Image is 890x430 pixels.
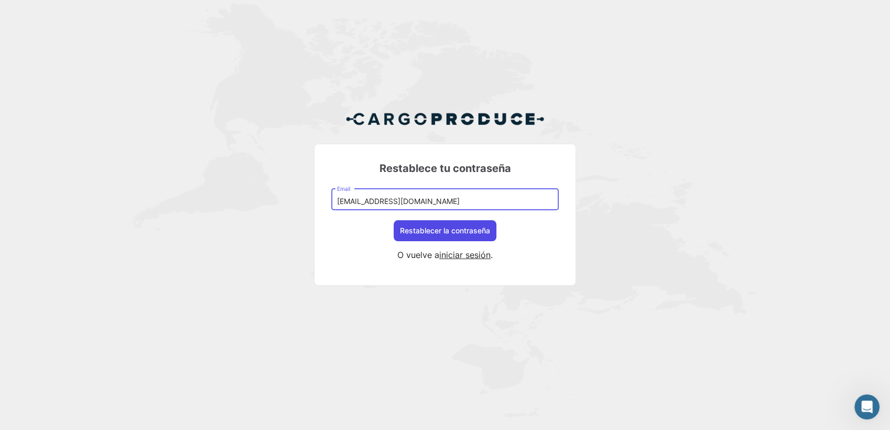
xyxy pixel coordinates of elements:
h3: Restablece tu contraseña [331,161,559,176]
iframe: Intercom live chat [854,394,880,420]
button: Restablecer la contraseña [394,220,496,241]
img: Cargo Produce Logo [345,106,545,132]
div: O vuelve a . [331,241,559,268]
input: Email [337,197,553,206]
a: iniciar sesión [439,250,491,260]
